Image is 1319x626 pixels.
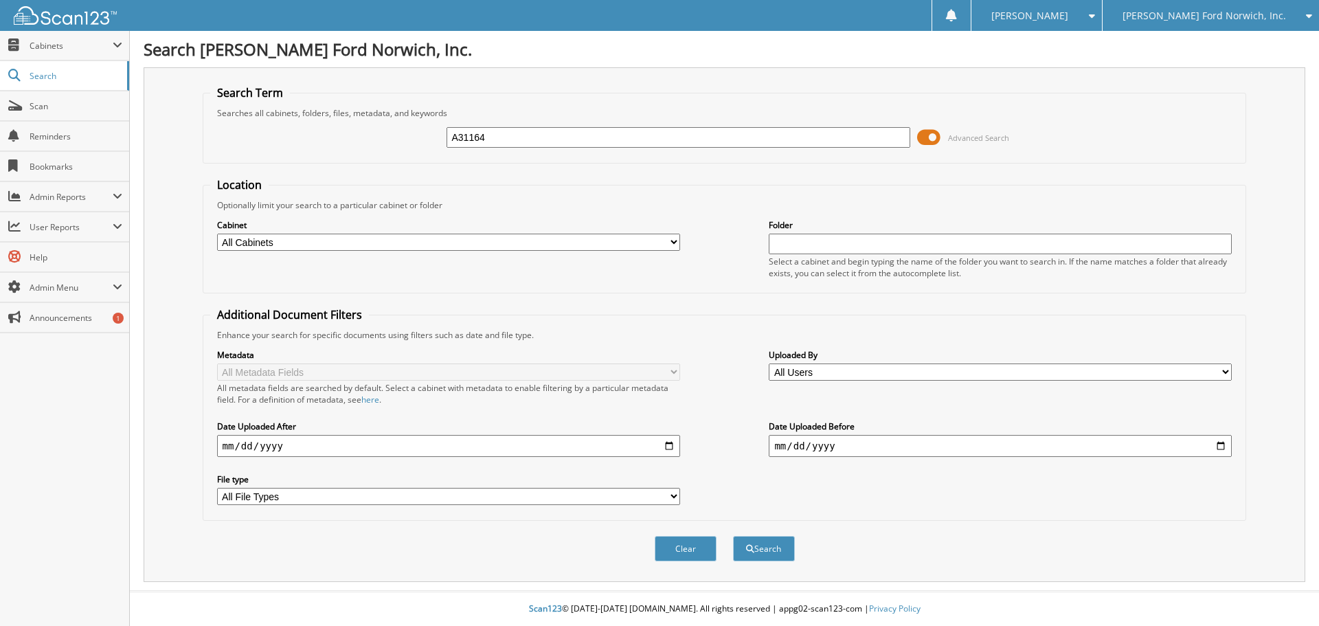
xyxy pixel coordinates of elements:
[30,131,122,142] span: Reminders
[113,313,124,324] div: 1
[210,85,290,100] legend: Search Term
[30,251,122,263] span: Help
[30,282,113,293] span: Admin Menu
[217,349,680,361] label: Metadata
[30,40,113,52] span: Cabinets
[529,603,562,614] span: Scan123
[948,133,1009,143] span: Advanced Search
[30,70,120,82] span: Search
[210,199,1239,211] div: Optionally limit your search to a particular cabinet or folder
[217,382,680,405] div: All metadata fields are searched by default. Select a cabinet with metadata to enable filtering b...
[733,536,795,561] button: Search
[30,191,113,203] span: Admin Reports
[130,592,1319,626] div: © [DATE]-[DATE] [DOMAIN_NAME]. All rights reserved | appg02-scan123-com |
[30,161,122,172] span: Bookmarks
[217,473,680,485] label: File type
[769,256,1232,279] div: Select a cabinet and begin typing the name of the folder you want to search in. If the name match...
[1250,560,1319,626] iframe: Chat Widget
[991,12,1068,20] span: [PERSON_NAME]
[30,312,122,324] span: Announcements
[361,394,379,405] a: here
[869,603,921,614] a: Privacy Policy
[14,6,117,25] img: scan123-logo-white.svg
[210,107,1239,119] div: Searches all cabinets, folders, files, metadata, and keywords
[655,536,717,561] button: Clear
[769,435,1232,457] input: end
[30,221,113,233] span: User Reports
[217,435,680,457] input: start
[210,329,1239,341] div: Enhance your search for specific documents using filters such as date and file type.
[217,421,680,432] label: Date Uploaded After
[144,38,1305,60] h1: Search [PERSON_NAME] Ford Norwich, Inc.
[210,177,269,192] legend: Location
[769,349,1232,361] label: Uploaded By
[217,219,680,231] label: Cabinet
[769,421,1232,432] label: Date Uploaded Before
[769,219,1232,231] label: Folder
[210,307,369,322] legend: Additional Document Filters
[30,100,122,112] span: Scan
[1123,12,1286,20] span: [PERSON_NAME] Ford Norwich, Inc.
